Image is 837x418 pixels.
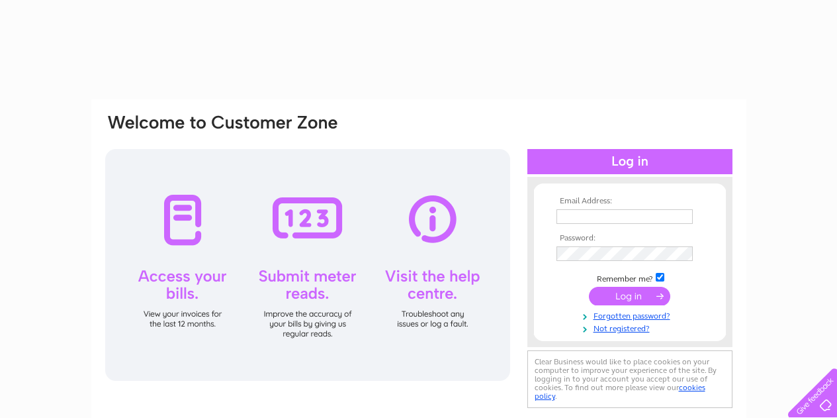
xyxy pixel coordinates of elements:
[553,197,707,206] th: Email Address:
[589,287,670,305] input: Submit
[553,234,707,243] th: Password:
[556,321,707,334] a: Not registered?
[556,309,707,321] a: Forgotten password?
[535,383,705,401] a: cookies policy
[553,271,707,284] td: Remember me?
[527,350,732,408] div: Clear Business would like to place cookies on your computer to improve your experience of the sit...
